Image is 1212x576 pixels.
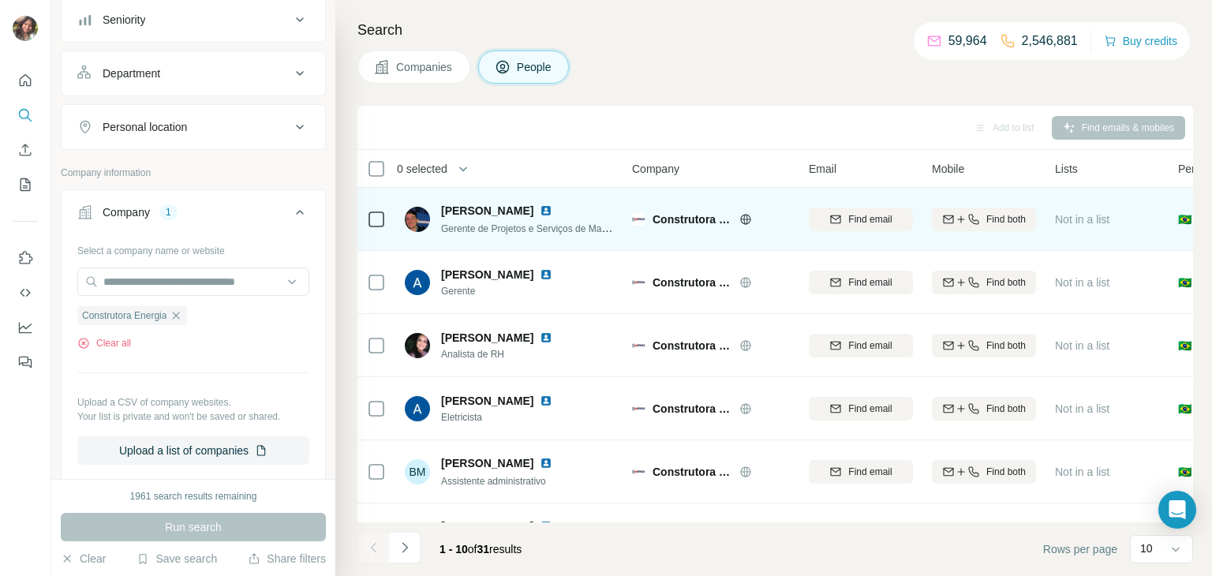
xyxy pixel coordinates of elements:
span: Find both [986,338,1026,353]
button: Find both [932,271,1036,294]
button: Find email [809,460,913,484]
span: 🇧🇷 [1178,275,1191,290]
button: My lists [13,170,38,199]
span: 🇧🇷 [1178,464,1191,480]
img: Avatar [405,522,430,548]
div: 1 [159,205,178,219]
span: [PERSON_NAME] [441,455,533,471]
button: Clear [61,551,106,567]
button: Find email [809,397,913,421]
span: Mobile [932,161,964,177]
img: Avatar [405,207,430,232]
img: Logo of Construtora Energia [632,339,645,352]
span: 31 [477,543,490,555]
button: Find email [809,334,913,357]
span: [PERSON_NAME] [441,203,533,219]
span: Companies [396,59,454,75]
span: Construtora Energia [653,275,731,290]
span: Find email [848,465,892,479]
img: Avatar [405,396,430,421]
div: Select a company name or website [77,238,309,258]
span: of [468,543,477,555]
button: Find both [932,334,1036,357]
button: Clear all [77,336,131,350]
div: Seniority [103,12,145,28]
button: Seniority [62,1,325,39]
span: Not in a list [1055,466,1109,478]
button: Company1 [62,193,325,238]
div: 1961 search results remaining [130,489,257,503]
button: Search [13,101,38,129]
button: Find both [932,208,1036,231]
img: LinkedIn logo [540,268,552,281]
button: Find email [809,208,913,231]
button: Find both [932,460,1036,484]
span: 🇧🇷 [1178,338,1191,353]
span: Find email [848,402,892,416]
span: [PERSON_NAME] [441,518,533,534]
span: Construtora Energia [82,309,166,323]
h4: Search [357,19,1193,41]
span: Find both [986,402,1026,416]
span: Find both [986,465,1026,479]
div: Personal location [103,119,187,135]
span: 🇧🇷 [1178,401,1191,417]
button: Share filters [248,551,326,567]
button: Feedback [13,348,38,376]
span: Eletricista [441,410,571,425]
div: Open Intercom Messenger [1158,491,1196,529]
img: Avatar [405,333,430,358]
span: Find both [986,275,1026,290]
button: Find email [809,271,913,294]
button: Dashboard [13,313,38,342]
div: Department [103,65,160,81]
img: LinkedIn logo [540,395,552,407]
p: Your list is private and won't be saved or shared. [77,410,309,424]
img: LinkedIn logo [540,331,552,344]
span: Company [632,161,679,177]
span: Email [809,161,836,177]
img: Logo of Construtora Energia [632,213,645,226]
span: [PERSON_NAME] [441,330,533,346]
img: Avatar [13,16,38,41]
button: Department [62,54,325,92]
span: [PERSON_NAME] [441,393,533,409]
span: Not in a list [1055,402,1109,415]
button: Personal location [62,108,325,146]
span: Not in a list [1055,276,1109,289]
p: 2,546,881 [1022,32,1078,50]
span: Assistente administrativo [441,476,546,487]
span: Find email [848,338,892,353]
img: LinkedIn logo [540,457,552,469]
button: Enrich CSV [13,136,38,164]
button: Upload a list of companies [77,436,309,465]
span: People [517,59,553,75]
span: 🇧🇷 [1178,211,1191,227]
p: Company information [61,166,326,180]
span: Gerente de Projetos e Serviços de Manutenção [441,222,641,234]
span: Gerente [441,284,571,298]
div: Company [103,204,150,220]
button: Use Surfe API [13,279,38,307]
span: Analista de RH [441,347,571,361]
span: Construtora Energia [653,401,731,417]
img: Avatar [405,270,430,295]
div: BM [405,459,430,484]
img: LinkedIn logo [540,204,552,217]
span: Lists [1055,161,1078,177]
span: Construtora Energia [653,338,731,353]
img: Logo of Construtora Energia [632,466,645,478]
img: LinkedIn logo [540,520,552,533]
button: Use Surfe on LinkedIn [13,244,38,272]
img: Logo of Construtora Energia [632,402,645,415]
span: Find email [848,275,892,290]
span: Find both [986,212,1026,226]
span: Not in a list [1055,339,1109,352]
p: Upload a CSV of company websites. [77,395,309,410]
button: Navigate to next page [389,532,421,563]
span: [PERSON_NAME] [441,267,533,282]
span: results [440,543,522,555]
span: Construtora Energia [653,211,731,227]
button: Save search [137,551,217,567]
button: Buy credits [1104,30,1177,52]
